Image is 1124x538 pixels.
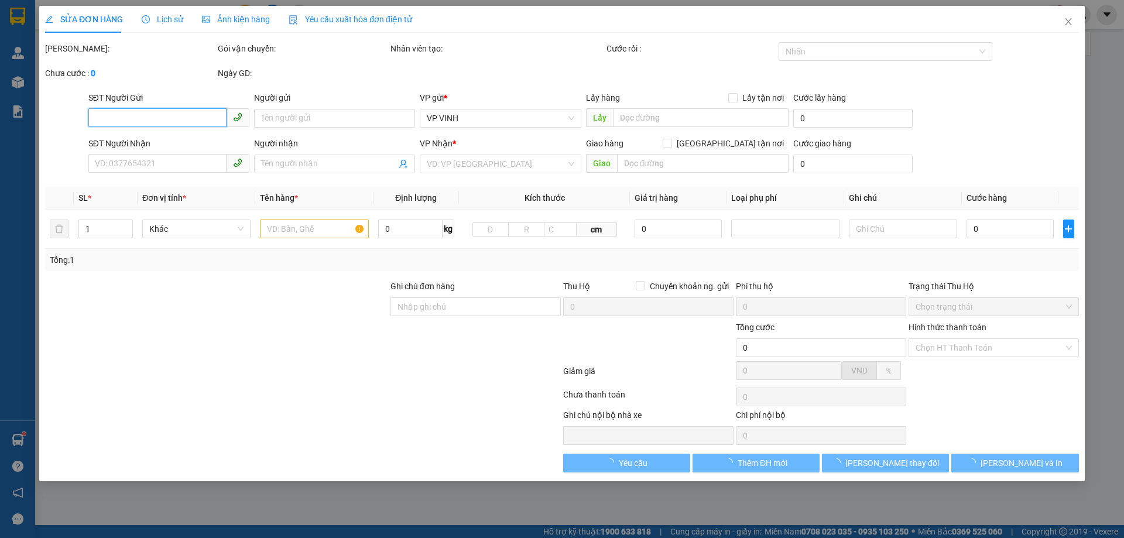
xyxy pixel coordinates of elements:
[738,91,789,104] span: Lấy tận nơi
[218,42,388,55] div: Gói vận chuyển:
[793,109,913,128] input: Cước lấy hàng
[562,365,735,385] div: Giảm giá
[45,42,215,55] div: [PERSON_NAME]:
[738,457,787,470] span: Thêm ĐH mới
[736,409,906,426] div: Chi phí nội bộ
[672,137,789,150] span: [GEOGRAPHIC_DATA] tận nơi
[844,187,962,210] th: Ghi chú
[508,222,544,237] input: R
[390,297,561,316] input: Ghi chú đơn hàng
[606,458,619,467] span: loading
[619,457,647,470] span: Yêu cầu
[427,109,574,127] span: VP VINH
[420,139,453,148] span: VP Nhận
[793,155,913,173] input: Cước giao hàng
[395,193,437,203] span: Định lượng
[45,15,123,24] span: SỬA ĐƠN HÀNG
[909,280,1079,293] div: Trạng thái Thu Hộ
[693,454,820,472] button: Thêm ĐH mới
[45,67,215,80] div: Chưa cước :
[968,458,981,467] span: loading
[793,139,851,148] label: Cước giao hàng
[202,15,270,24] span: Ảnh kiện hàng
[390,42,604,55] div: Nhân viên tạo:
[606,42,777,55] div: Cước rồi :
[793,93,846,102] label: Cước lấy hàng
[91,68,95,78] b: 0
[142,15,150,23] span: clock-circle
[851,366,868,375] span: VND
[635,193,678,203] span: Giá trị hàng
[617,154,789,173] input: Dọc đường
[563,409,734,426] div: Ghi chú nội bộ nhà xe
[727,187,844,210] th: Loại phụ phí
[563,282,590,291] span: Thu Hộ
[586,108,613,127] span: Lấy
[88,137,249,150] div: SĐT Người Nhận
[736,323,775,332] span: Tổng cước
[1064,17,1073,26] span: close
[586,154,617,173] span: Giao
[577,222,616,237] span: cm
[142,15,183,24] span: Lịch sử
[261,220,369,238] input: VD: Bàn, Ghế
[472,222,509,237] input: D
[562,388,735,409] div: Chưa thanh toán
[150,220,244,238] span: Khác
[586,139,623,148] span: Giao hàng
[1064,224,1074,234] span: plus
[45,15,53,23] span: edit
[50,253,434,266] div: Tổng: 1
[725,458,738,467] span: loading
[50,220,68,238] button: delete
[981,457,1063,470] span: [PERSON_NAME] và In
[261,193,299,203] span: Tên hàng
[952,454,1079,472] button: [PERSON_NAME] và In
[544,222,577,237] input: C
[645,280,734,293] span: Chuyển khoản ng. gửi
[525,193,565,203] span: Kích thước
[143,193,187,203] span: Đơn vị tính
[822,454,949,472] button: [PERSON_NAME] thay đổi
[832,458,845,467] span: loading
[254,91,415,104] div: Người gửi
[254,137,415,150] div: Người nhận
[78,193,88,203] span: SL
[88,91,249,104] div: SĐT Người Gửi
[420,91,581,104] div: VP gửi
[202,15,210,23] span: picture
[736,280,906,297] div: Phí thu hộ
[563,454,690,472] button: Yêu cầu
[845,457,939,470] span: [PERSON_NAME] thay đổi
[399,159,409,169] span: user-add
[1063,220,1074,238] button: plus
[233,158,242,167] span: phone
[586,93,620,102] span: Lấy hàng
[289,15,298,25] img: icon
[967,193,1008,203] span: Cước hàng
[849,220,957,238] input: Ghi Chú
[390,282,455,291] label: Ghi chú đơn hàng
[443,220,454,238] span: kg
[916,298,1072,316] span: Chọn trạng thái
[909,323,986,332] label: Hình thức thanh toán
[1052,6,1085,39] button: Close
[289,15,412,24] span: Yêu cầu xuất hóa đơn điện tử
[613,108,789,127] input: Dọc đường
[886,366,892,375] span: %
[218,67,388,80] div: Ngày GD:
[233,112,242,122] span: phone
